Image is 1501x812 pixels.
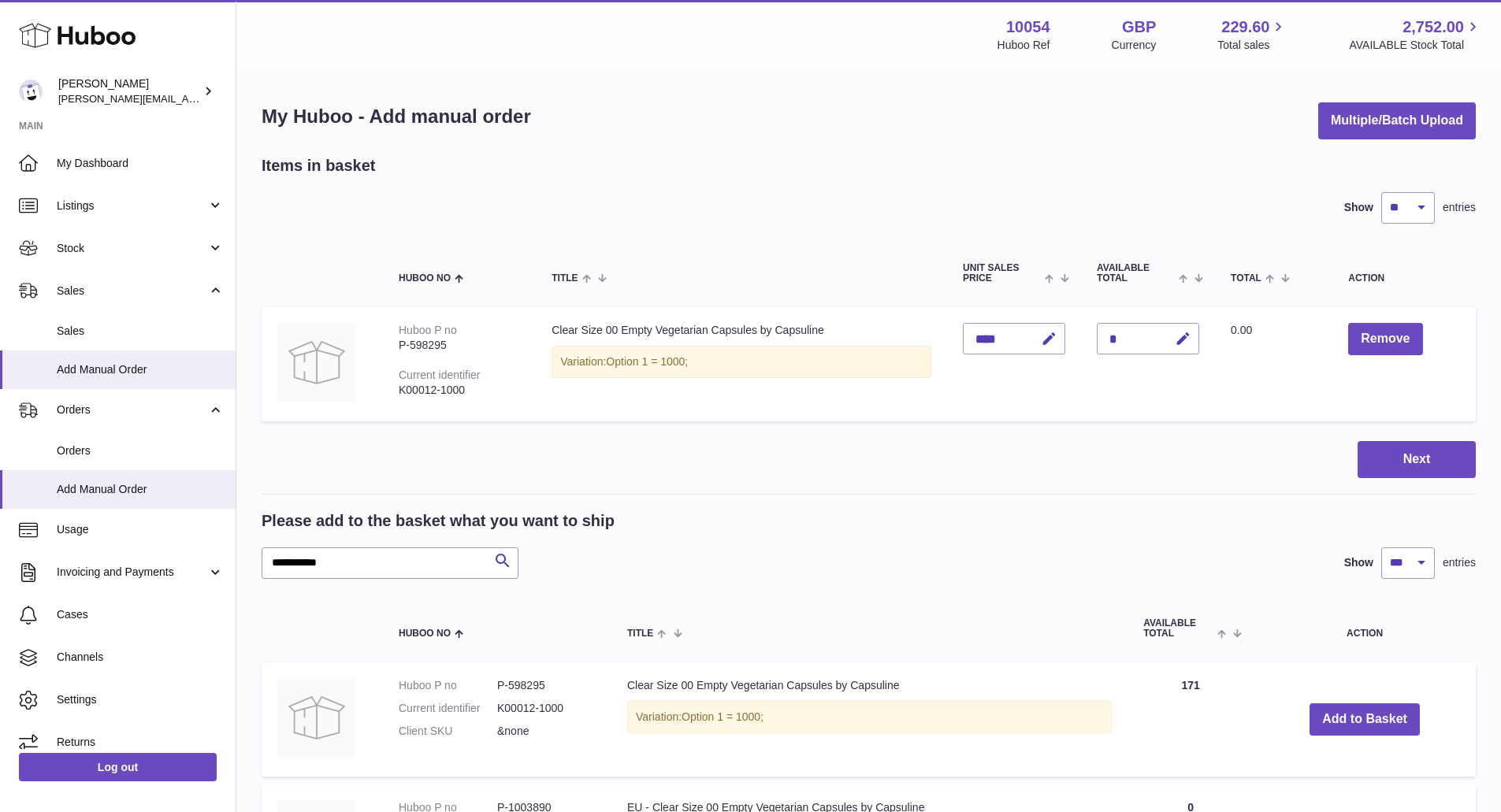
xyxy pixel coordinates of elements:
[57,565,207,580] span: Invoicing and Payments
[399,383,520,398] div: K00012-1000
[963,263,1041,284] span: Unit Sales Price
[57,156,224,171] span: My Dashboard
[1097,263,1175,284] span: AVAILABLE Total
[1403,17,1464,38] span: 2,752.00
[1348,323,1422,355] button: Remove
[19,80,43,103] img: luz@capsuline.com
[58,92,316,105] span: [PERSON_NAME][EMAIL_ADDRESS][DOMAIN_NAME]
[262,155,376,176] h2: Items in basket
[1006,17,1050,38] strong: 10054
[58,76,200,106] div: [PERSON_NAME]
[682,710,764,723] span: Option 1 = 1000;
[399,628,451,639] span: Huboo no
[1358,441,1476,478] button: Next
[627,701,1112,733] div: Variation:
[399,324,457,336] div: Huboo P no
[19,753,217,781] a: Log out
[1349,38,1482,53] span: AVAILABLE Stock Total
[57,241,207,256] span: Stock
[57,443,224,458] span: Orders
[57,362,224,377] span: Add Manual Order
[1443,200,1476,215] span: entries
[262,104,531,129] h1: My Huboo - Add manual order
[399,701,497,716] dt: Current identifier
[1143,618,1213,639] span: AVAILABLE Total
[611,662,1128,777] td: Clear Size 00 Empty Vegetarian Capsules by Capsuline
[1217,17,1287,53] a: 229.60 Total sales
[1344,555,1373,570] label: Show
[536,307,947,421] td: Clear Size 00 Empty Vegetarian Capsules by Capsuline
[606,355,688,368] span: Option 1 = 1000;
[1310,703,1420,736] button: Add to Basket
[1443,555,1476,570] span: entries
[57,198,207,213] span: Listings
[57,482,224,497] span: Add Manual Order
[552,346,931,378] div: Variation:
[497,724,596,739] dd: &none
[57,284,207,298] span: Sales
[497,701,596,716] dd: K00012-1000
[399,273,451,284] span: Huboo no
[57,402,207,417] span: Orders
[277,678,356,757] img: Clear Size 00 Empty Vegetarian Capsules by Capsuline
[1128,662,1254,777] td: 171
[1231,324,1252,336] span: 0.00
[1122,17,1156,38] strong: GBP
[1112,38,1157,53] div: Currency
[57,650,224,665] span: Channels
[998,38,1050,53] div: Huboo Ref
[627,628,653,639] span: Title
[57,692,224,707] span: Settings
[1221,17,1269,38] span: 229.60
[262,510,615,532] h2: Please add to the basket what you want to ship
[1348,273,1460,284] div: Action
[399,369,481,381] div: Current identifier
[399,678,497,693] dt: Huboo P no
[57,324,224,339] span: Sales
[1217,38,1287,53] span: Total sales
[552,273,578,284] span: Title
[57,522,224,537] span: Usage
[399,724,497,739] dt: Client SKU
[57,735,224,750] span: Returns
[1344,200,1373,215] label: Show
[1231,273,1261,284] span: Total
[1254,603,1476,654] th: Action
[277,323,356,402] img: Clear Size 00 Empty Vegetarian Capsules by Capsuline
[1349,17,1482,53] a: 2,752.00 AVAILABLE Stock Total
[399,338,520,353] div: P-598295
[57,607,224,622] span: Cases
[1318,102,1476,139] button: Multiple/Batch Upload
[497,678,596,693] dd: P-598295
